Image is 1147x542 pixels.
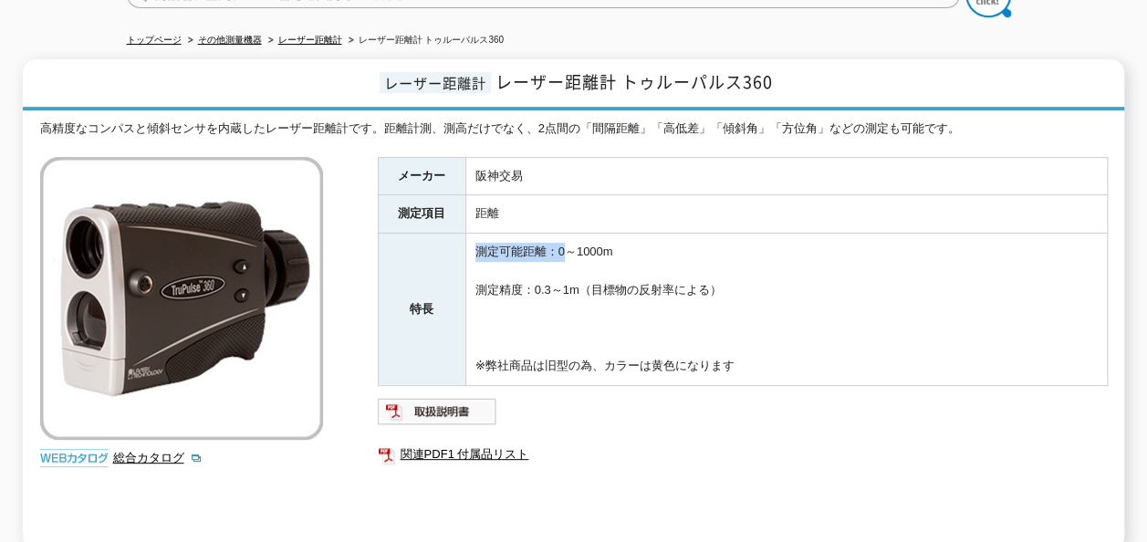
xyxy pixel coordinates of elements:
td: 測定可能距離：0～1000m 測定精度：0.3～1m（目標物の反射率による） ※弊社商品は旧型の為、カラーは黄色になります [465,234,1107,386]
a: 取扱説明書 [378,409,497,422]
a: 関連PDF1 付属品リスト [378,443,1108,466]
span: レーザー距離計 トゥルーパルス360 [495,69,773,94]
img: レーザー距離計 トゥルーパルス360 [40,157,323,440]
td: 距離 [465,195,1107,234]
a: トップページ [127,35,182,45]
li: レーザー距離計 トゥルーパルス360 [345,31,504,50]
th: 特長 [378,234,465,386]
div: 高精度なコンパスと傾斜センサを内蔵したレーザー距離計です。距離計測、測高だけでなく、2点間の「間隔距離」「高低差」「傾斜角」「方位角」などの測定も可能です。 [40,120,1108,139]
th: メーカー [378,157,465,195]
span: レーザー距離計 [380,72,491,93]
th: 測定項目 [378,195,465,234]
a: 総合カタログ [113,451,203,464]
img: webカタログ [40,449,109,467]
a: レーザー距離計 [278,35,342,45]
td: 阪神交易 [465,157,1107,195]
img: 取扱説明書 [378,397,497,426]
a: その他測量機器 [198,35,262,45]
